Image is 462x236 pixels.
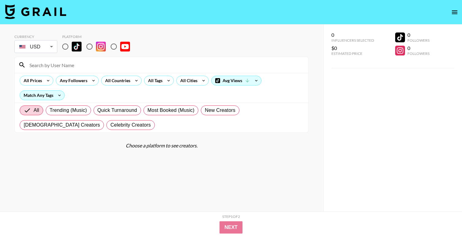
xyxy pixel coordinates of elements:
img: YouTube [120,42,130,51]
div: All Cities [177,76,199,85]
img: Grail Talent [5,4,66,19]
div: Avg Views [212,76,261,85]
div: Match Any Tags [20,91,64,100]
div: Platform [62,34,135,39]
button: Next [220,221,242,234]
img: TikTok [72,42,82,51]
div: Influencers Selected [331,38,374,43]
div: All Countries [101,76,132,85]
div: 0 [407,32,430,38]
div: 0 [331,32,374,38]
div: USD [16,41,56,52]
div: All Tags [144,76,164,85]
div: Followers [407,51,430,56]
img: Instagram [96,42,106,51]
div: Step 1 of 2 [222,214,240,219]
div: Currency [14,34,57,39]
button: open drawer [449,6,461,18]
span: Quick Turnaround [97,107,137,114]
span: Most Booked (Music) [147,107,194,114]
input: Search by User Name [26,60,305,70]
div: $0 [331,45,374,51]
span: Celebrity Creators [110,121,151,129]
span: New Creators [205,107,235,114]
div: Estimated Price [331,51,374,56]
span: All [33,107,39,114]
span: [DEMOGRAPHIC_DATA] Creators [24,121,100,129]
div: Followers [407,38,430,43]
span: Trending (Music) [50,107,87,114]
div: All Prices [20,76,43,85]
div: Any Followers [56,76,89,85]
div: 0 [407,45,430,51]
div: Choose a platform to see creators. [14,143,309,149]
iframe: Drift Widget Chat Controller [431,205,455,229]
